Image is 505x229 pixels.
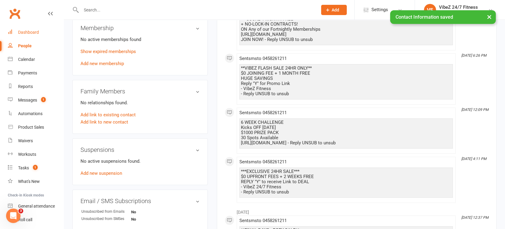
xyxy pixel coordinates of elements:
span: 3 [18,209,23,213]
h3: Suspensions [80,146,200,153]
div: Calendar [18,57,35,62]
h3: Membership [80,25,200,31]
div: Contact Information saved [390,10,496,24]
span: 1 [41,97,46,102]
div: VibeZ 24/7 Fitness [439,10,478,15]
a: Roll call [8,213,64,227]
a: Dashboard [8,26,64,39]
div: ***SCORE 1 MONTH FREE*** + NO-LOCK-IN CONTRACTS! ON Any of our Fortnightly Memberships [URL][DOMA... [241,17,451,42]
a: People [8,39,64,53]
a: Waivers [8,134,64,148]
iframe: Intercom live chat [6,209,21,223]
a: Add new membership [80,61,124,66]
div: People [18,43,32,48]
h3: Family Members [80,88,200,95]
div: Automations [18,111,43,116]
strong: No [131,210,166,214]
a: Calendar [8,53,64,66]
i: [DATE] 6:26 PM [461,53,486,58]
p: No active memberships found [80,36,200,43]
div: Unsubscribed from SMSes [81,216,131,222]
p: No active suspensions found. [80,158,200,165]
input: Search... [79,6,313,14]
i: [DATE] 4:11 PM [461,157,486,161]
span: Sent sms to 0458261211 [239,159,287,165]
div: Reports [18,84,33,89]
a: Add link to new contact [80,118,128,126]
div: Tasks [18,165,29,170]
div: Unsubscribed from Emails [81,209,131,215]
div: Product Sales [18,125,44,130]
div: VibeZ 24/7 Fitness [439,5,478,10]
span: 1 [33,165,38,170]
button: × [484,10,495,23]
i: [DATE] 12:09 PM [461,108,488,112]
div: Messages [18,98,37,102]
h3: Email / SMS Subscriptions [80,198,200,204]
a: Product Sales [8,121,64,134]
a: Clubworx [7,6,22,21]
div: General attendance [18,204,55,209]
div: ***EXCLUSIVE 24HR SALE*** $0 UPFRONT FEES + 2 WEEKS FREE REPLY "Y" to receive Link to DEAL - Vibe... [241,169,451,195]
span: Sent sms to 0458261211 [239,218,287,223]
a: General attendance kiosk mode [8,199,64,213]
span: Add [332,8,339,12]
div: 6 WEEK CHALLENGE Kicks OFF [DATE] $1000 PRIZE PACK 30 Spots Available [URL][DOMAIN_NAME] - Reply ... [241,120,451,146]
li: [DATE] [225,206,489,215]
a: Tasks 1 [8,161,64,175]
div: What's New [18,179,40,184]
a: Workouts [8,148,64,161]
div: Waivers [18,138,33,143]
div: Dashboard [18,30,39,35]
span: Sent sms to 0458261211 [239,110,287,115]
div: Workouts [18,152,36,157]
a: Add link to existing contact [80,111,136,118]
strong: No [131,217,166,221]
a: Reports [8,80,64,93]
span: Settings [371,3,388,17]
p: No relationships found. [80,99,200,106]
a: Add new suspension [80,171,122,176]
a: Automations [8,107,64,121]
a: Show expired memberships [80,49,136,54]
div: VF [424,4,436,16]
a: Messages 1 [8,93,64,107]
span: Sent sms to 0458261211 [239,56,287,61]
div: **VIBEZ FLASH SALE 24HR ONLY** $0 JOINING FEE + 1 MONTH FREE HUGE SAVINGS Reply "Y" for Promo Lin... [241,66,451,96]
div: Payments [18,71,37,75]
div: Roll call [18,217,32,222]
a: Payments [8,66,64,80]
i: [DATE] 12:37 PM [461,215,488,220]
button: Add [321,5,347,15]
a: What's New [8,175,64,188]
